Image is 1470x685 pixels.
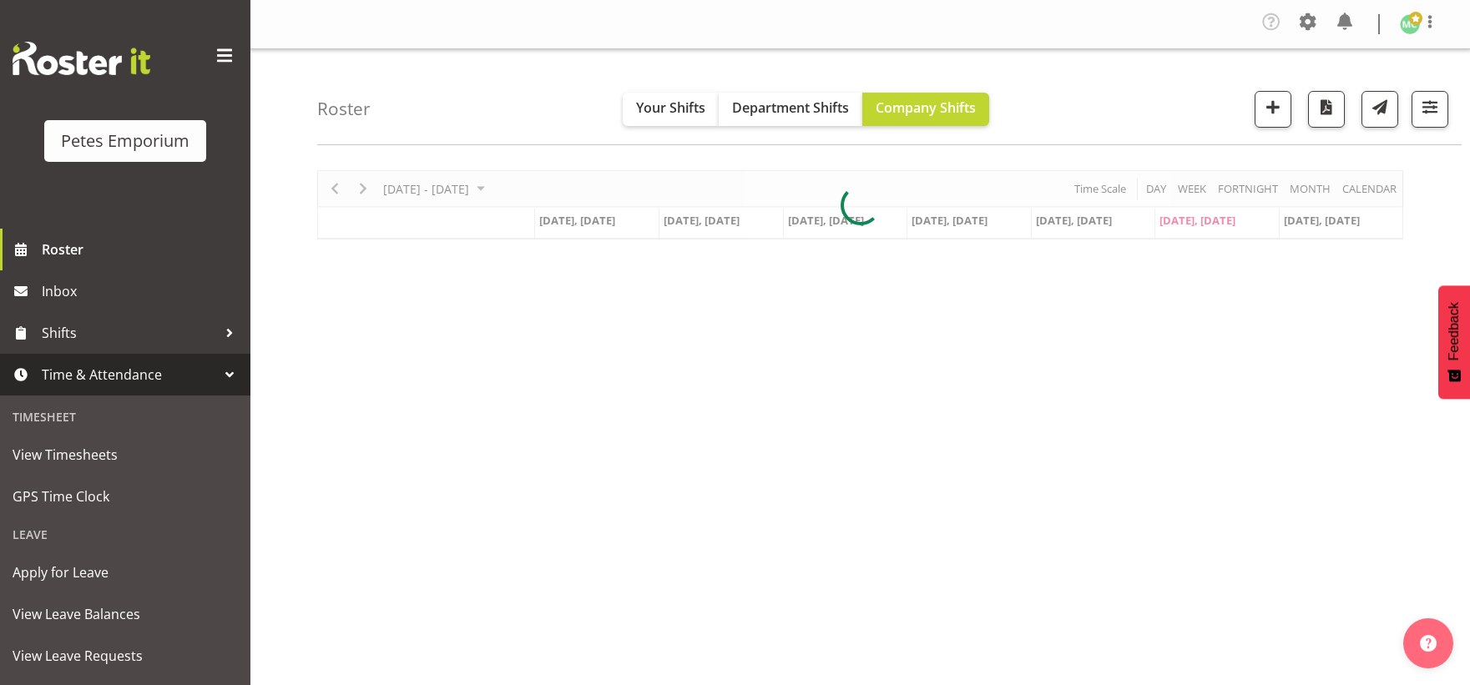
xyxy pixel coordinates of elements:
span: GPS Time Clock [13,484,238,509]
h4: Roster [317,99,371,118]
span: Inbox [42,279,242,304]
img: melissa-cowen2635.jpg [1400,14,1420,34]
a: Apply for Leave [4,552,246,593]
span: View Leave Balances [13,602,238,627]
span: Roster [42,237,242,262]
div: Leave [4,517,246,552]
div: Timesheet [4,400,246,434]
button: Download a PDF of the roster according to the set date range. [1308,91,1345,128]
span: Time & Attendance [42,362,217,387]
button: Your Shifts [623,93,719,126]
button: Send a list of all shifts for the selected filtered period to all rostered employees. [1361,91,1398,128]
a: View Leave Requests [4,635,246,677]
span: Feedback [1447,302,1462,360]
img: help-xxl-2.png [1420,635,1437,652]
span: View Leave Requests [13,643,238,668]
span: Apply for Leave [13,560,238,585]
span: Your Shifts [636,98,705,117]
a: GPS Time Clock [4,476,246,517]
a: View Leave Balances [4,593,246,635]
a: View Timesheets [4,434,246,476]
button: Add a new shift [1255,91,1291,128]
button: Department Shifts [719,93,862,126]
button: Feedback - Show survey [1438,285,1470,399]
button: Company Shifts [862,93,989,126]
span: Shifts [42,320,217,345]
span: Department Shifts [732,98,849,117]
span: View Timesheets [13,442,238,467]
img: Rosterit website logo [13,42,150,75]
div: Petes Emporium [61,128,189,154]
button: Filter Shifts [1412,91,1448,128]
span: Company Shifts [876,98,976,117]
